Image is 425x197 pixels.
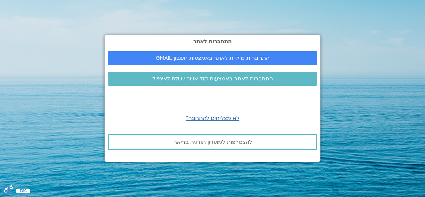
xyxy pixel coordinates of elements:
h2: התחברות לאתר [108,39,317,45]
a: לא מצליחים להתחבר? [186,115,239,122]
span: התחברות מיידית לאתר באמצעות חשבון GMAIL [156,55,270,61]
a: להצטרפות למועדון תודעה בריאה [108,134,317,150]
a: התחברות לאתר באמצעות קוד אשר יישלח לאימייל [108,72,317,86]
span: להצטרפות למועדון תודעה בריאה [173,139,252,145]
span: התחברות לאתר באמצעות קוד אשר יישלח לאימייל [152,76,273,82]
a: התחברות מיידית לאתר באמצעות חשבון GMAIL [108,51,317,65]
